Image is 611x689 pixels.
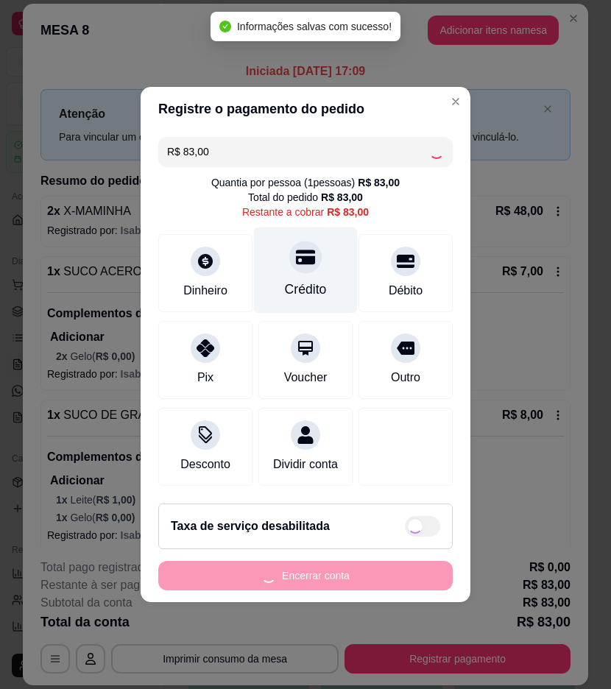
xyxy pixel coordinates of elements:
[211,175,400,190] div: Quantia por pessoa ( 1 pessoas)
[444,90,467,113] button: Close
[429,144,444,159] div: Loading
[141,87,470,131] header: Registre o pagamento do pedido
[327,205,369,219] div: R$ 83,00
[358,175,400,190] div: R$ 83,00
[273,456,338,473] div: Dividir conta
[242,205,369,219] div: Restante a cobrar
[391,369,420,386] div: Outro
[171,517,330,535] h2: Taxa de serviço desabilitada
[183,282,227,300] div: Dinheiro
[180,456,230,473] div: Desconto
[321,190,363,205] div: R$ 83,00
[167,137,429,166] input: Ex.: hambúrguer de cordeiro
[197,369,213,386] div: Pix
[285,280,327,299] div: Crédito
[248,190,363,205] div: Total do pedido
[389,282,423,300] div: Débito
[284,369,328,386] div: Voucher
[219,21,231,32] span: check-circle
[237,21,392,32] span: Informações salvas com sucesso!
